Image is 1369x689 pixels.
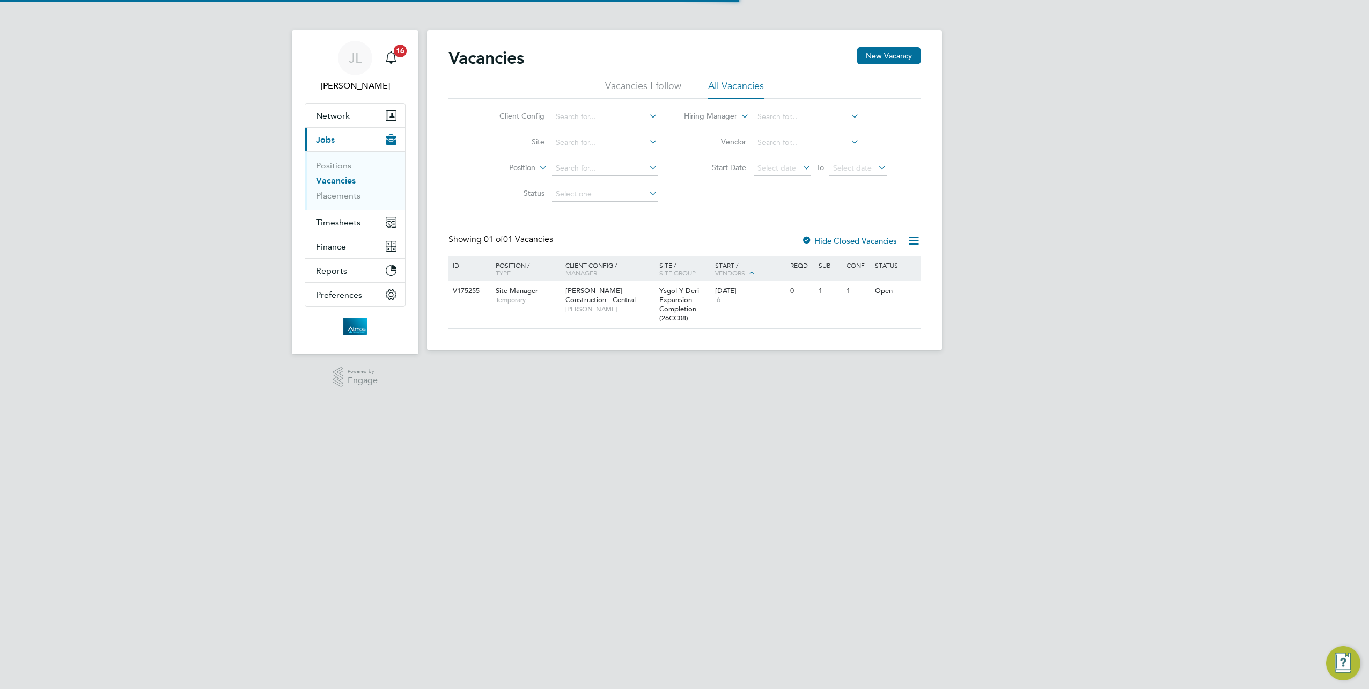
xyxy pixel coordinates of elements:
[552,135,658,150] input: Search for...
[305,210,405,234] button: Timesheets
[552,161,658,176] input: Search for...
[684,163,746,172] label: Start Date
[787,256,815,274] div: Reqd
[787,281,815,301] div: 0
[715,296,722,305] span: 6
[684,137,746,146] label: Vendor
[712,256,787,283] div: Start /
[657,256,713,282] div: Site /
[872,256,919,274] div: Status
[484,234,553,245] span: 01 Vacancies
[801,236,897,246] label: Hide Closed Vacancies
[316,241,346,252] span: Finance
[316,190,360,201] a: Placements
[448,47,524,69] h2: Vacancies
[496,296,560,304] span: Temporary
[715,287,785,296] div: [DATE]
[305,283,405,306] button: Preferences
[343,318,367,335] img: atmosrecruitment-logo-retina.png
[844,256,872,274] div: Conf
[348,367,378,376] span: Powered by
[305,318,406,335] a: Go to home page
[816,281,844,301] div: 1
[816,256,844,274] div: Sub
[333,367,378,387] a: Powered byEngage
[483,188,544,198] label: Status
[484,234,503,245] span: 01 of
[305,79,406,92] span: John Longstaff
[305,234,405,258] button: Finance
[448,234,555,245] div: Showing
[305,41,406,92] a: JL[PERSON_NAME]
[565,268,597,277] span: Manager
[316,217,360,228] span: Timesheets
[872,281,919,301] div: Open
[305,151,405,210] div: Jobs
[565,305,654,313] span: [PERSON_NAME]
[488,256,563,282] div: Position /
[496,286,538,295] span: Site Manager
[563,256,657,282] div: Client Config /
[813,160,827,174] span: To
[565,286,636,304] span: [PERSON_NAME] Construction - Central
[292,30,418,354] nav: Main navigation
[450,281,488,301] div: V175255
[659,268,696,277] span: Site Group
[833,163,872,173] span: Select date
[754,109,859,124] input: Search for...
[552,187,658,202] input: Select one
[394,45,407,57] span: 16
[316,111,350,121] span: Network
[380,41,402,75] a: 16
[496,268,511,277] span: Type
[857,47,921,64] button: New Vacancy
[483,137,544,146] label: Site
[316,175,356,186] a: Vacancies
[305,128,405,151] button: Jobs
[316,160,351,171] a: Positions
[757,163,796,173] span: Select date
[605,79,681,99] li: Vacancies I follow
[1326,646,1360,680] button: Engage Resource Center
[659,286,699,322] span: Ysgol Y Deri Expansion Completion (26CC08)
[316,290,362,300] span: Preferences
[450,256,488,274] div: ID
[305,259,405,282] button: Reports
[305,104,405,127] button: Network
[844,281,872,301] div: 1
[316,266,347,276] span: Reports
[715,268,745,277] span: Vendors
[348,376,378,385] span: Engage
[708,79,764,99] li: All Vacancies
[754,135,859,150] input: Search for...
[483,111,544,121] label: Client Config
[552,109,658,124] input: Search for...
[349,51,362,65] span: JL
[675,111,737,122] label: Hiring Manager
[474,163,535,173] label: Position
[316,135,335,145] span: Jobs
